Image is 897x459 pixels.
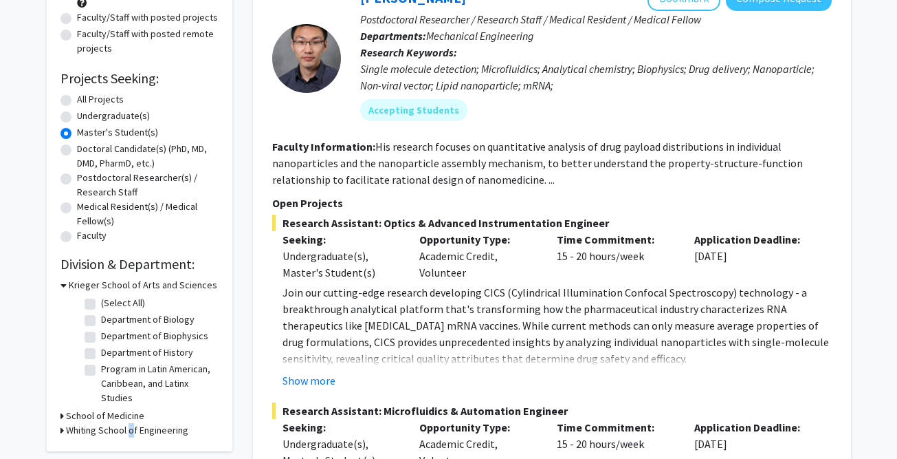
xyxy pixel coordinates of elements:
label: Master's Student(s) [77,125,158,140]
b: Departments: [360,29,426,43]
span: Mechanical Engineering [426,29,534,43]
p: Seeking: [283,231,399,248]
b: Research Keywords: [360,45,457,59]
p: Seeking: [283,419,399,436]
label: Undergraduate(s) [77,109,150,123]
h3: Krieger School of Arts and Sciences [69,278,217,292]
label: Medical Resident(s) / Medical Fellow(s) [77,200,219,228]
button: Show more [283,372,335,389]
label: Program in Latin American, Caribbean, and Latinx Studies [101,362,215,405]
p: Join our cutting-edge research developing CICS (Cylindrical Illumination Confocal Spectroscopy) t... [283,284,832,367]
p: Opportunity Type: [419,231,536,248]
label: Department of Biophysics [101,329,208,343]
label: Department of History [101,345,193,360]
div: Academic Credit, Volunteer [409,231,546,281]
label: Department of Biology [101,312,195,327]
p: Opportunity Type: [419,419,536,436]
h3: Whiting School of Engineering [66,423,188,438]
h2: Division & Department: [60,256,219,273]
h3: School of Medicine [66,409,144,423]
p: Time Commitment: [557,419,674,436]
iframe: Chat [10,397,58,449]
label: Faculty/Staff with posted projects [77,10,218,25]
p: Application Deadline: [694,419,811,436]
label: Postdoctoral Researcher(s) / Research Staff [77,171,219,200]
label: Faculty [77,228,107,243]
label: (Select All) [101,296,145,310]
div: Undergraduate(s), Master's Student(s) [283,248,399,281]
p: Postdoctoral Researcher / Research Staff / Medical Resident / Medical Fellow [360,11,832,28]
span: Research Assistant: Microfluidics & Automation Engineer [272,403,832,419]
div: Single molecule detection; Microfluidics; Analytical chemistry; Biophysics; Drug delivery; Nanopa... [360,61,832,94]
label: Doctoral Candidate(s) (PhD, MD, DMD, PharmD, etc.) [77,142,219,171]
fg-read-more: His research focuses on quantitative analysis of drug payload distributions in individual nanopar... [272,140,803,186]
p: Time Commitment: [557,231,674,248]
div: 15 - 20 hours/week [546,231,684,281]
div: [DATE] [684,231,821,281]
p: Application Deadline: [694,231,811,248]
mat-chip: Accepting Students [360,99,467,121]
b: Faculty Information: [272,140,375,153]
label: Faculty/Staff with posted remote projects [77,27,219,56]
label: All Projects [77,92,124,107]
span: Research Assistant: Optics & Advanced Instrumentation Engineer [272,215,832,231]
h2: Projects Seeking: [60,70,219,87]
p: Open Projects [272,195,832,211]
